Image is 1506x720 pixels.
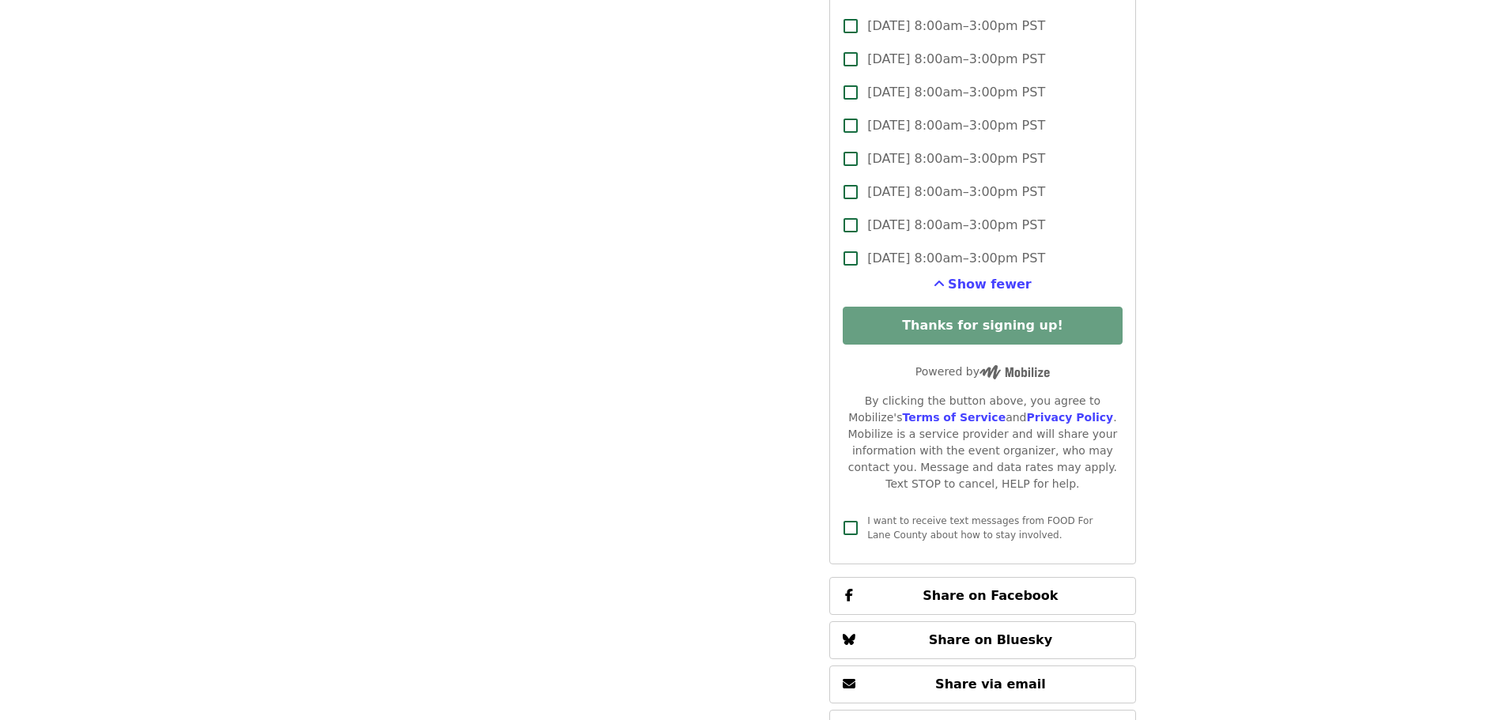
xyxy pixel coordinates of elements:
span: Share via email [935,677,1046,692]
button: Share on Bluesky [829,621,1135,659]
span: Show fewer [948,277,1032,292]
span: [DATE] 8:00am–3:00pm PST [867,249,1045,268]
span: I want to receive text messages from FOOD For Lane County about how to stay involved. [867,515,1093,541]
span: [DATE] 8:00am–3:00pm PST [867,149,1045,168]
button: See more timeslots [934,275,1032,294]
button: Thanks for signing up! [843,307,1122,345]
span: [DATE] 8:00am–3:00pm PST [867,116,1045,135]
span: [DATE] 8:00am–3:00pm PST [867,17,1045,36]
button: Share on Facebook [829,577,1135,615]
span: Share on Bluesky [929,632,1053,647]
span: [DATE] 8:00am–3:00pm PST [867,83,1045,102]
span: [DATE] 8:00am–3:00pm PST [867,216,1045,235]
button: Share via email [829,665,1135,703]
span: [DATE] 8:00am–3:00pm PST [867,50,1045,69]
a: Privacy Policy [1026,411,1113,424]
span: [DATE] 8:00am–3:00pm PST [867,183,1045,202]
div: By clicking the button above, you agree to Mobilize's and . Mobilize is a service provider and wi... [843,393,1122,492]
img: Powered by Mobilize [979,365,1050,379]
a: Terms of Service [902,411,1006,424]
span: Powered by [915,365,1050,378]
span: Share on Facebook [923,588,1058,603]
